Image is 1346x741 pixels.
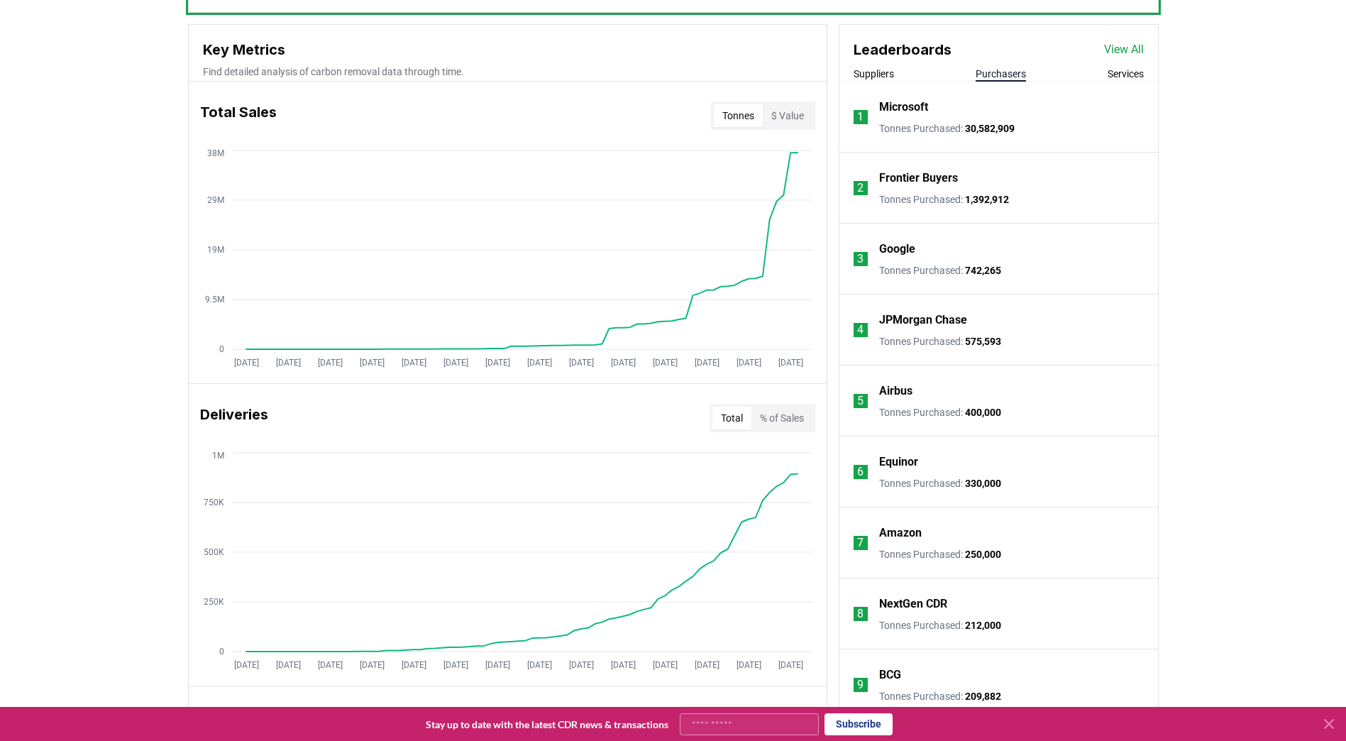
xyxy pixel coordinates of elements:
p: Tonnes Purchased : [879,121,1015,136]
p: Find detailed analysis of carbon removal data through time. [203,65,812,79]
tspan: [DATE] [526,660,551,670]
span: 30,582,909 [965,123,1015,134]
h3: Total Sales [200,101,277,130]
tspan: [DATE] [317,358,342,368]
button: Tonnes [714,104,763,127]
button: $ Value [763,104,812,127]
p: Tonnes Purchased : [879,618,1001,632]
a: Amazon [879,525,922,542]
button: Total [712,407,751,429]
tspan: [DATE] [485,660,509,670]
a: Frontier Buyers [879,170,958,187]
p: Tonnes Purchased : [879,192,1009,207]
span: 330,000 [965,478,1001,489]
span: 742,265 [965,265,1001,276]
tspan: [DATE] [610,358,635,368]
tspan: [DATE] [736,358,761,368]
a: View All [1104,41,1144,58]
tspan: [DATE] [694,358,719,368]
tspan: [DATE] [317,660,342,670]
a: Airbus [879,383,912,400]
tspan: [DATE] [233,660,258,670]
span: 575,593 [965,336,1001,347]
tspan: 19M [207,245,224,255]
tspan: [DATE] [275,660,300,670]
tspan: 750K [204,498,224,507]
tspan: [DATE] [443,660,468,670]
tspan: 250K [204,597,224,607]
button: Services [1108,67,1144,81]
button: Purchasers [976,67,1026,81]
button: % of Sales [751,407,812,429]
h3: Leaderboards [854,39,951,60]
tspan: [DATE] [652,660,677,670]
tspan: [DATE] [275,358,300,368]
p: Tonnes Purchased : [879,476,1001,490]
tspan: [DATE] [359,358,384,368]
span: 1,392,912 [965,194,1009,205]
a: NextGen CDR [879,595,947,613]
p: 3 [857,251,864,268]
tspan: [DATE] [652,358,677,368]
tspan: [DATE] [233,358,258,368]
tspan: [DATE] [694,660,719,670]
p: 6 [857,463,864,481]
h3: Price Index [200,706,277,735]
h3: Deliveries [200,404,268,432]
tspan: [DATE] [359,660,384,670]
p: 4 [857,322,864,339]
p: Tonnes Purchased : [879,689,1001,703]
tspan: [DATE] [568,358,593,368]
p: Tonnes Purchased : [879,263,1001,278]
tspan: 9.5M [205,295,224,304]
p: 1 [857,109,864,126]
tspan: [DATE] [778,660,802,670]
p: 2 [857,180,864,197]
tspan: [DATE] [736,660,761,670]
a: Microsoft [879,99,928,116]
p: 9 [857,676,864,693]
tspan: [DATE] [401,358,426,368]
tspan: 38M [207,148,224,158]
tspan: [DATE] [778,358,802,368]
tspan: 500K [204,547,224,557]
span: 212,000 [965,620,1001,631]
a: JPMorgan Chase [879,312,967,329]
tspan: 1M [212,451,224,461]
a: BCG [879,666,901,684]
span: 209,882 [965,691,1001,702]
a: Equinor [879,454,918,471]
a: Google [879,241,915,258]
p: Tonnes Purchased : [879,334,1001,348]
tspan: [DATE] [610,660,635,670]
tspan: [DATE] [485,358,509,368]
p: 8 [857,605,864,622]
tspan: [DATE] [526,358,551,368]
tspan: [DATE] [568,660,593,670]
p: Tonnes Purchased : [879,405,1001,419]
span: 400,000 [965,407,1001,418]
tspan: 0 [219,344,224,354]
button: Suppliers [854,67,894,81]
p: 5 [857,393,864,410]
h3: Key Metrics [203,39,812,60]
tspan: [DATE] [401,660,426,670]
span: 250,000 [965,549,1001,560]
tspan: 0 [219,647,224,657]
tspan: 29M [207,195,224,205]
tspan: [DATE] [443,358,468,368]
p: 7 [857,534,864,551]
p: Tonnes Purchased : [879,547,1001,561]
